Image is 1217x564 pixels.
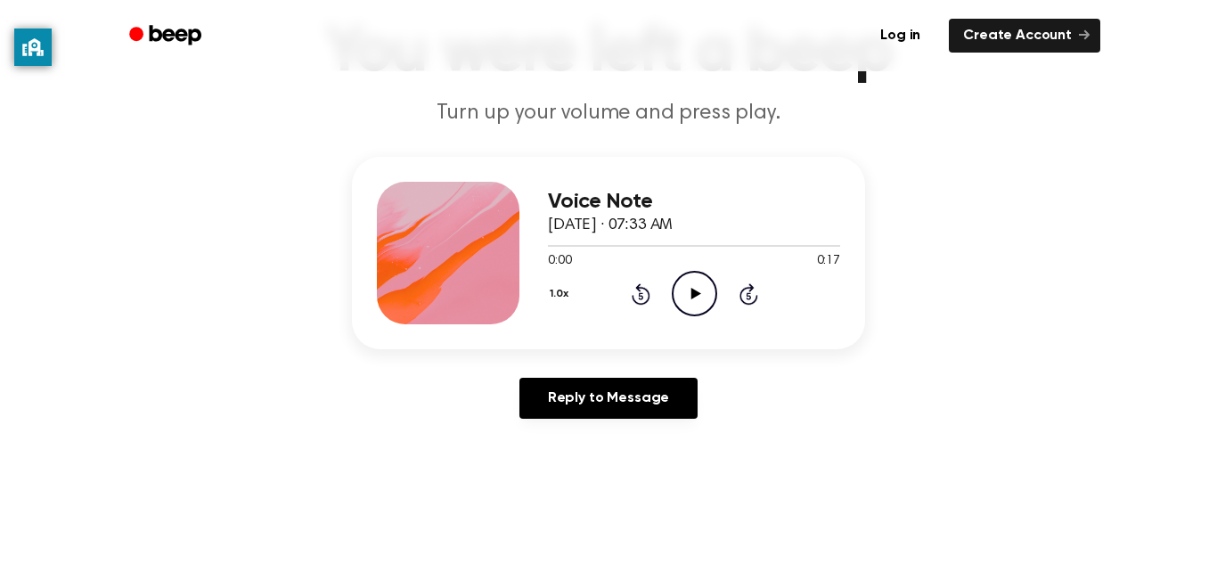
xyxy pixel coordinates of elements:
[117,19,217,53] a: Beep
[548,217,673,233] span: [DATE] · 07:33 AM
[862,15,938,56] a: Log in
[548,252,571,271] span: 0:00
[266,99,951,128] p: Turn up your volume and press play.
[949,19,1100,53] a: Create Account
[817,252,840,271] span: 0:17
[14,29,52,66] button: privacy banner
[548,190,840,214] h3: Voice Note
[548,279,575,309] button: 1.0x
[519,378,698,419] a: Reply to Message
